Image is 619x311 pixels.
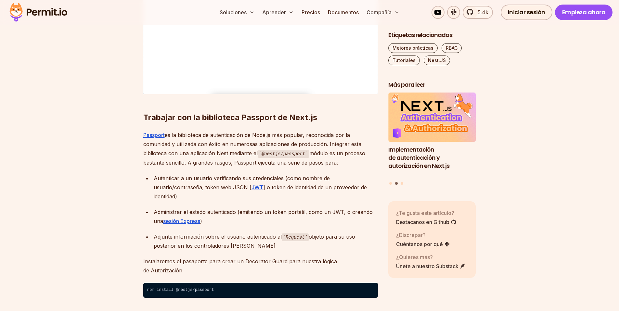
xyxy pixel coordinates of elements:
[143,132,165,138] a: Passport
[200,218,202,224] font: )
[396,232,426,238] font: ¿Discrepar?
[396,240,450,248] a: Cuéntanos por qué
[395,182,398,185] button: Ir a la diapositiva 2
[393,45,433,51] font: Mejores prácticas
[396,218,457,226] a: Destacanos en Github
[388,145,449,170] font: Implementación de autenticación y autorización en Next.js
[442,43,462,53] a: RBAC
[143,283,378,298] code: npm install @nestjs/passport
[328,9,359,16] font: Documentos
[428,57,446,63] font: Nest.JS
[143,132,361,156] font: es la biblioteca de autenticación de Node.js más popular, reconocida por la comunidad y utilizada...
[220,9,247,16] font: Soluciones
[463,6,493,19] a: 5.4k
[143,258,337,274] font: Instalaremos el pasaporte para crear un Decorator Guard para nuestra lógica de Autorización.
[508,8,545,16] font: Iniciar sesión
[388,43,438,53] a: Mejores prácticas
[424,56,450,65] a: Nest.JS
[282,233,309,241] code: Request
[217,6,257,19] button: Soluciones
[388,31,452,39] font: Etiquetas relacionadas
[396,254,433,260] font: ¿Quieres más?
[325,6,361,19] a: Documentos
[396,210,454,216] font: ¿Te gusta este artículo?
[143,113,317,122] font: Trabajar con la biblioteca Passport de Next.js
[388,93,476,142] img: Implementación de autenticación y autorización en Next.js
[401,182,403,185] button: Ir a la diapositiva 3
[6,1,70,23] img: Logotipo del permiso
[367,9,392,16] font: Compañía
[143,150,365,166] font: módulo es un proceso bastante sencillo. A grandes rasgos, Passport ejecuta una serie de pasos para:
[388,93,476,178] a: Implementación de autenticación y autorización en Next.jsImplementación de autenticación y autori...
[154,209,373,224] font: Administrar el estado autenticado (emitiendo un token portátil, como un JWT, o creando una
[389,182,392,185] button: Ir a la diapositiva 1
[154,233,282,240] font: Adjunte información sobre el usuario autenticado al
[446,45,458,51] font: RBAC
[260,6,296,19] button: Aprender
[388,93,476,178] li: 2 de 3
[388,56,420,65] a: Tutoriales
[262,9,286,16] font: Aprender
[299,6,323,19] a: Precios
[393,57,416,63] font: Tutoriales
[396,262,466,270] a: Únete a nuestro Substack
[163,218,200,224] a: sesión Express
[501,5,552,20] a: Iniciar sesión
[154,184,367,200] font: ] o token de identidad de un proveedor de identidad)
[251,184,263,191] a: JWT
[364,6,402,19] button: Compañía
[388,93,476,186] div: Publicaciones
[478,9,488,16] font: 5.4k
[562,8,606,16] font: Empieza ahora
[302,9,320,16] font: Precios
[258,150,309,158] code: @nestjs/passport
[555,5,613,20] a: Empieza ahora
[388,81,425,89] font: Más para leer
[154,175,330,191] font: Autenticar a un usuario verificando sus credenciales (como nombre de usuario/contraseña, token we...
